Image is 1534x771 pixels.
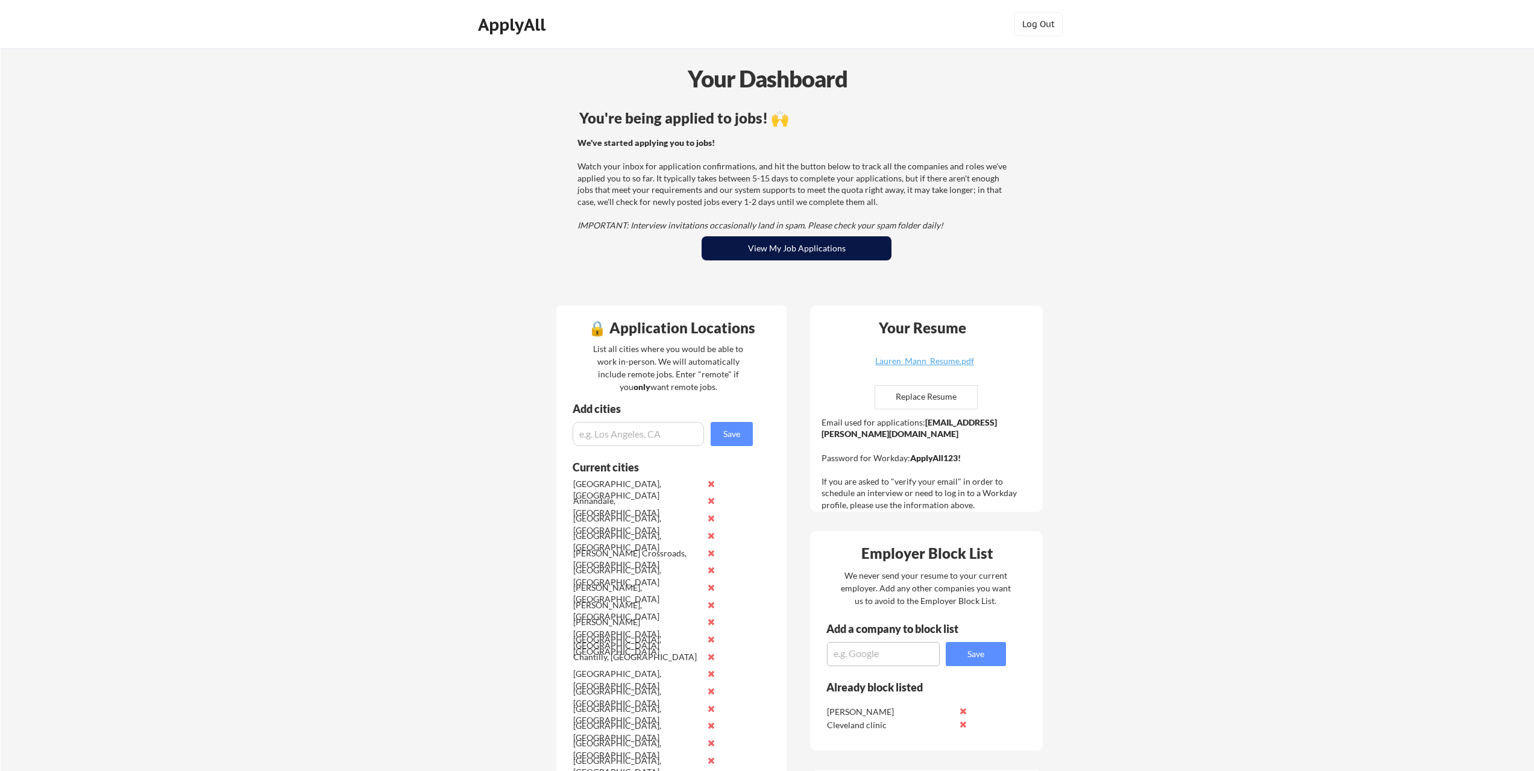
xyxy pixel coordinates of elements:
div: List all cities where you would be able to work in-person. We will automatically include remote j... [585,342,751,393]
div: [GEOGRAPHIC_DATA], [GEOGRAPHIC_DATA] [573,512,700,536]
div: [GEOGRAPHIC_DATA], [GEOGRAPHIC_DATA] [573,668,700,691]
strong: [EMAIL_ADDRESS][PERSON_NAME][DOMAIN_NAME] [822,417,997,439]
input: e.g. Los Angeles, CA [573,422,704,446]
div: [PERSON_NAME][GEOGRAPHIC_DATA], [GEOGRAPHIC_DATA] [573,616,700,652]
div: Chantilly, [GEOGRAPHIC_DATA] [573,651,700,663]
div: Watch your inbox for application confirmations, and hit the button below to track all the compani... [577,137,1012,231]
div: Employer Block List [815,546,1039,561]
button: Log Out [1014,12,1063,36]
div: 🔒 Application Locations [559,321,784,335]
div: [GEOGRAPHIC_DATA], [GEOGRAPHIC_DATA] [573,685,700,709]
div: [GEOGRAPHIC_DATA], [GEOGRAPHIC_DATA] [573,720,700,743]
div: ApplyAll [478,14,549,35]
div: Current cities [573,462,740,473]
strong: only [633,382,650,392]
div: [PERSON_NAME], [GEOGRAPHIC_DATA] [573,582,700,605]
div: You're being applied to jobs! 🙌 [579,111,1014,125]
div: We never send your resume to your current employer. Add any other companies you want us to avoid ... [840,569,1011,607]
div: [GEOGRAPHIC_DATA], [GEOGRAPHIC_DATA] [573,703,700,726]
div: [GEOGRAPHIC_DATA], [GEOGRAPHIC_DATA] [573,530,700,553]
div: Email used for applications: Password for Workday: If you are asked to "verify your email" in ord... [822,417,1034,511]
button: Save [711,422,753,446]
div: Lauren_Mann_Resume.pdf [853,357,996,365]
em: IMPORTANT: Interview invitations occasionally land in spam. Please check your spam folder daily! [577,220,943,230]
div: [PERSON_NAME] [827,706,954,718]
a: Lauren_Mann_Resume.pdf [853,357,996,376]
div: Annandale, [GEOGRAPHIC_DATA] [573,495,700,518]
button: Save [946,642,1006,666]
div: [GEOGRAPHIC_DATA], [GEOGRAPHIC_DATA] [573,564,700,588]
strong: We've started applying you to jobs! [577,137,715,148]
div: Already block listed [826,682,990,693]
div: [GEOGRAPHIC_DATA], [GEOGRAPHIC_DATA] [573,737,700,761]
div: [PERSON_NAME] Crossroads, [GEOGRAPHIC_DATA] [573,547,700,571]
strong: ApplyAll123! [910,453,961,463]
div: Your Resume [863,321,982,335]
div: Add a company to block list [826,623,977,634]
button: View My Job Applications [702,236,891,260]
div: [GEOGRAPHIC_DATA], [GEOGRAPHIC_DATA] [573,634,700,657]
div: Your Dashboard [1,61,1534,96]
div: [PERSON_NAME], [GEOGRAPHIC_DATA] [573,599,700,623]
div: Cleveland clinic [827,719,954,731]
div: Add cities [573,403,756,414]
div: [GEOGRAPHIC_DATA], [GEOGRAPHIC_DATA] [573,478,700,502]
